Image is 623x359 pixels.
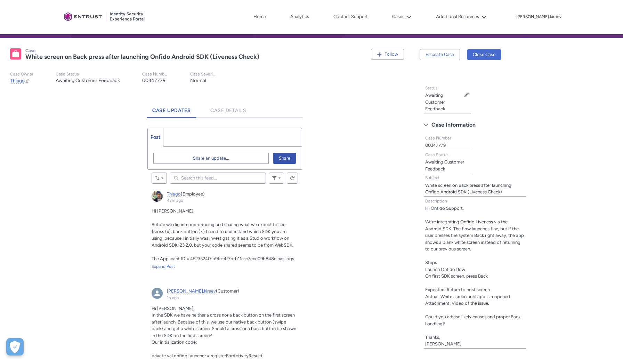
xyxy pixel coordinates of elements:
[148,128,163,146] a: Post
[190,72,216,77] p: Case Severity
[181,191,205,197] span: (Employee)
[152,256,294,268] span: The Applicant ID = 45235240-b9fe-4f7b-b11c-c7ece09b848c has logs using the three different SDKs:
[425,143,446,148] lightning-formatted-text: 00347779
[152,222,293,248] span: Before we dig into reproducing and sharing what we expect to see {cross (x), back button (<} I ne...
[152,340,197,345] span: Our initialization code:
[152,312,296,338] span: In the SDK we have neither a cross nor a back button on the first screen after launch. Because of...
[151,134,160,140] span: Post
[152,263,298,270] a: Expand Post
[385,51,398,57] span: Follow
[425,86,438,90] span: Status
[425,136,451,141] span: Case Number
[467,49,501,60] button: Close Case
[279,153,290,163] span: Share
[142,72,168,77] p: Case Number
[142,78,165,83] lightning-formatted-text: 00347779
[147,128,302,170] div: Chatter Publisher
[420,49,460,60] button: Escalate Case
[289,11,311,22] a: Analytics, opens in new tab
[273,153,296,164] button: Share
[152,191,163,202] div: Thiago
[152,306,194,311] span: Hi [PERSON_NAME],
[434,11,488,22] button: Additional Resources
[10,78,25,84] span: Thiago
[431,120,476,130] span: Case Information
[464,92,469,97] button: Edit Status
[216,288,239,294] span: (Customer)
[6,338,24,356] div: Cookie Preferences
[425,175,440,180] span: Subject
[332,11,370,22] a: Contact Support
[56,72,120,77] p: Case Status
[25,48,35,53] records-entity-label: Case
[252,11,268,22] a: Home
[205,98,252,118] a: Case Details
[25,78,30,84] button: Change Owner
[152,208,194,214] span: Hi [PERSON_NAME],
[25,53,259,61] lightning-formatted-text: White screen on Back press after launching Onfido Android SDK (Liveness Check)
[390,11,413,22] button: Cases
[425,93,445,111] lightning-formatted-text: Awaiting Customer Feedback
[371,49,404,60] button: Follow
[193,153,229,163] span: Share an update...
[210,107,246,113] span: Case Details
[152,191,163,202] img: External User - Thiago (Onfido)
[147,98,197,118] a: Case Updates
[516,13,562,20] button: User Profile vladimir.kireev
[425,152,448,157] span: Case Status
[425,159,464,171] lightning-formatted-text: Awaiting Customer Feedback
[499,198,623,359] iframe: Qualified Messenger
[152,353,263,358] span: private val onfidoLauncher = registerForActivityResult(
[190,78,206,83] lightning-formatted-text: Normal
[10,72,33,77] p: Case Owner
[425,199,447,204] span: Description
[167,288,216,294] a: [PERSON_NAME].kireev
[152,288,163,299] img: vladimir.kireev
[287,173,298,184] button: Refresh this feed
[153,153,269,164] button: Share an update...
[420,119,530,130] button: Case Information
[516,15,561,19] p: [PERSON_NAME].kireev
[56,78,120,83] lightning-formatted-text: Awaiting Customer Feedback
[425,206,524,346] lightning-formatted-text: Hi Onfido Support, We’re integrating Onfido Liveness via the Android SDK. The flow launches fine,...
[170,173,266,184] input: Search this feed...
[147,186,302,280] article: Thiago, 43m ago
[167,198,183,203] a: 43m ago
[6,338,24,356] button: Open Preferences
[425,183,511,195] lightning-formatted-text: White screen on Back press after launching Onfido Android SDK (Liveness Check)
[152,107,191,113] span: Case Updates
[167,295,179,300] a: 1h ago
[167,191,181,197] a: Thiago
